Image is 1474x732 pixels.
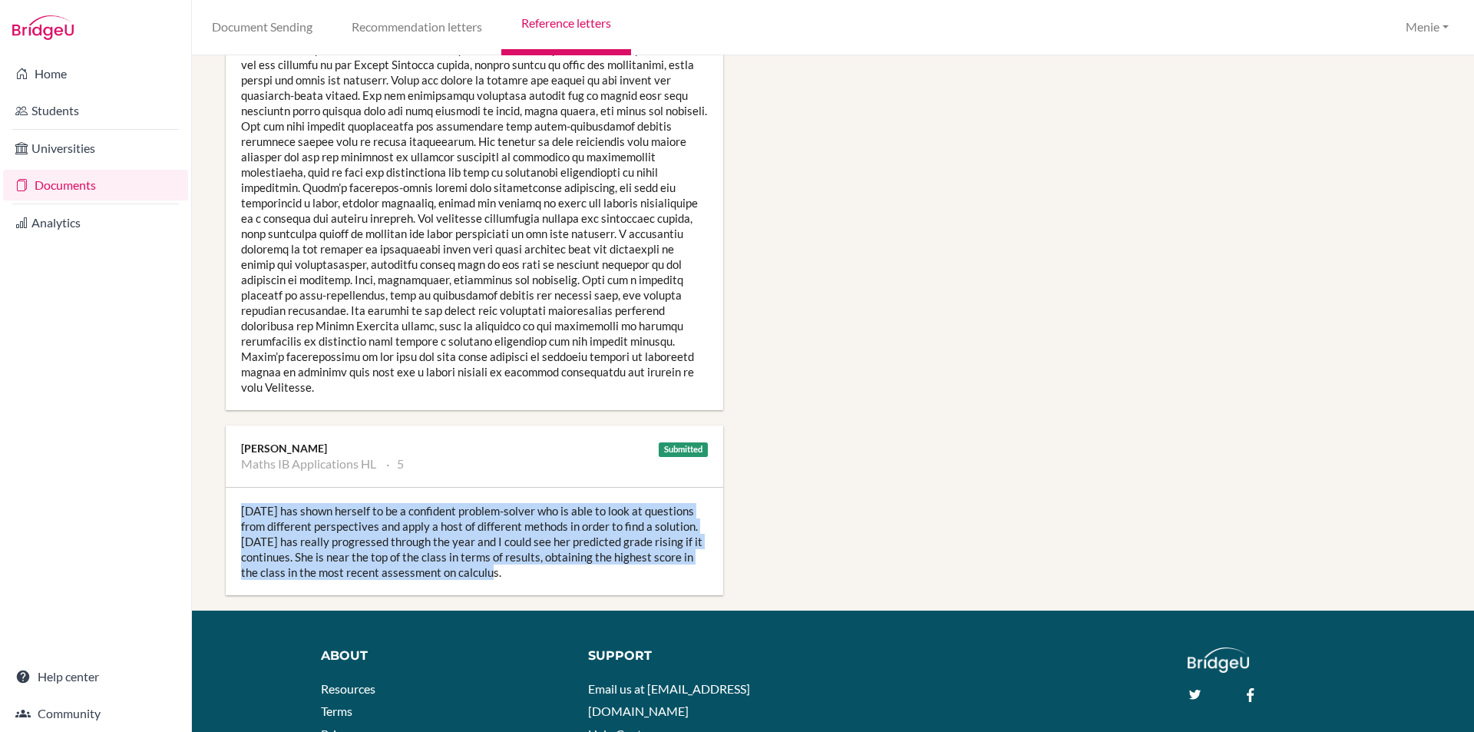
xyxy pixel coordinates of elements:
div: [PERSON_NAME] [241,441,708,456]
a: Home [3,58,188,89]
div: About [321,648,566,665]
a: Students [3,95,188,126]
a: Analytics [3,207,188,238]
div: Submitted [659,442,708,457]
a: Email us at [EMAIL_ADDRESS][DOMAIN_NAME] [588,681,750,719]
div: [DATE] has shown herself to be a confident problem-solver who is able to look at questions from d... [226,488,723,595]
a: Resources [321,681,375,696]
a: Community [3,698,188,729]
li: Maths IB Applications HL [241,456,376,472]
img: Bridge-U [12,15,74,40]
a: Help center [3,661,188,692]
li: 5 [386,456,404,472]
img: logo_white@2x-f4f0deed5e89b7ecb1c2cc34c3e3d731f90f0f143d5ea2071677605dd97b5244.png [1188,648,1250,673]
a: Universities [3,133,188,164]
div: Lorem ip do sitametconse adipisc el Seddoe Temporin, utl etdolor ma ali enimad, minimveniam quisn... [226,11,723,410]
button: Menie [1399,13,1456,41]
a: Terms [321,704,352,718]
a: Documents [3,170,188,200]
div: Support [588,648,819,665]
